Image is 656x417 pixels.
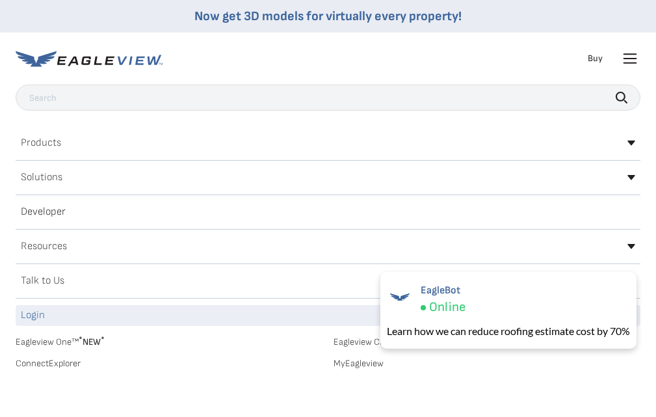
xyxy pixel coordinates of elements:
[21,172,62,183] h2: Solutions
[421,284,466,297] span: EagleBot
[429,299,466,316] span: Online
[79,336,105,347] span: NEW
[194,8,462,24] a: Now get 3D models for virtually every property!
[16,332,323,347] a: Eagleview One™*NEW*
[334,358,641,370] a: MyEagleview
[387,284,413,310] img: EagleBot
[21,276,64,286] h2: Talk to Us
[16,358,323,370] a: ConnectExplorer
[334,336,641,348] a: Eagleview Cloud
[21,241,67,252] h2: Resources
[21,207,66,217] h2: Developer
[21,310,45,321] h2: Login
[387,323,630,339] div: Learn how we can reduce roofing estimate cost by 70%
[21,138,61,148] h2: Products
[16,85,640,111] input: Search
[16,202,640,222] a: Developer
[588,53,603,64] a: Buy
